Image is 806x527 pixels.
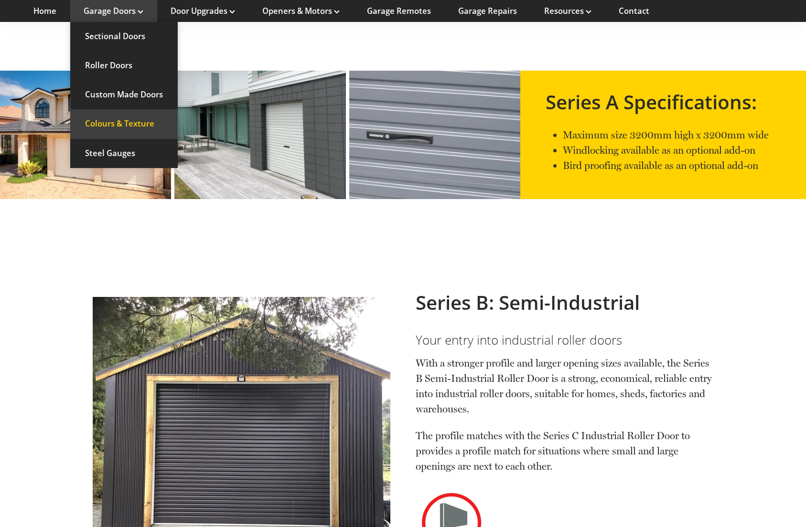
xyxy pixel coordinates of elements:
a: Contact [619,6,649,16]
p: Maximum size 3200mm high x 3200mm wide [563,127,806,143]
p: Bird proofing available as an optional add-on [563,158,806,173]
a: Home [33,6,56,16]
h2: Series A Specifications: [546,91,806,114]
a: Sectional Doors [70,22,178,51]
a: Openers & Motors [262,6,340,16]
a: Resources [544,6,591,16]
a: Garage Doors [84,6,143,16]
a: Garage Remotes [367,6,431,16]
h2: Series B: Semi-Industrial [416,291,713,314]
a: Garage Repairs [458,6,517,16]
a: Door Upgrades [171,6,235,16]
p: Windlocking available as an optional add-on [563,143,806,158]
a: Roller Doors [70,51,178,80]
p: With a stronger profile and larger opening sizes available, the Series B Semi-Industrial Roller D... [416,356,713,428]
h3: Your entry into industrial roller doors [416,333,713,348]
a: Steel Gauges [70,139,178,168]
p: The profile matches with the Series C Industrial Roller Door to provides a profile match for situ... [416,428,713,474]
a: Colours & Texture [70,109,178,138]
a: Custom Made Doors [70,80,178,109]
